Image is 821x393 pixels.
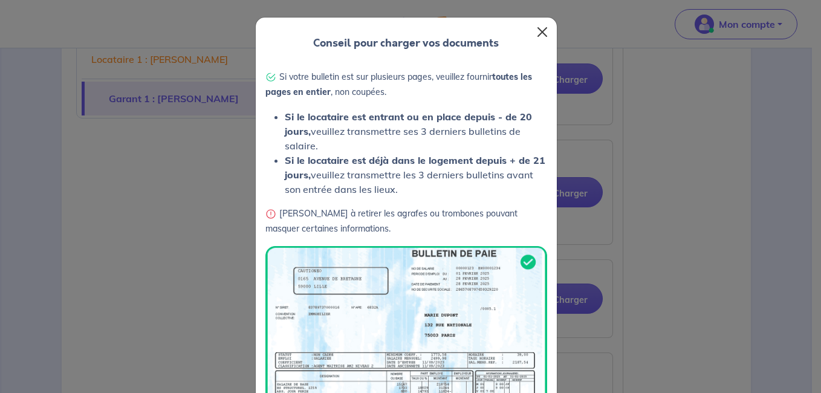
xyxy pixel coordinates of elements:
li: veuillez transmettre les 3 derniers bulletins avant son entrée dans les lieux. [285,153,547,197]
strong: toutes les pages en entier [265,71,532,97]
button: Close [533,22,552,42]
strong: Si le locataire est déjà dans le logement depuis + de 21 jours, [285,154,545,181]
img: Warning [265,209,276,219]
h2: Conseil pour charger vos documents [313,37,499,50]
li: veuillez transmettre ses 3 derniers bulletins de salaire. [285,109,547,153]
img: Check [265,72,276,83]
p: Si votre bulletin est sur plusieurs pages, veuillez fournir , non coupées. [265,70,547,100]
p: [PERSON_NAME] à retirer les agrafes ou trombones pouvant masquer certaines informations. [265,206,547,236]
strong: Si le locataire est entrant ou en place depuis - de 20 jours, [285,111,532,137]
